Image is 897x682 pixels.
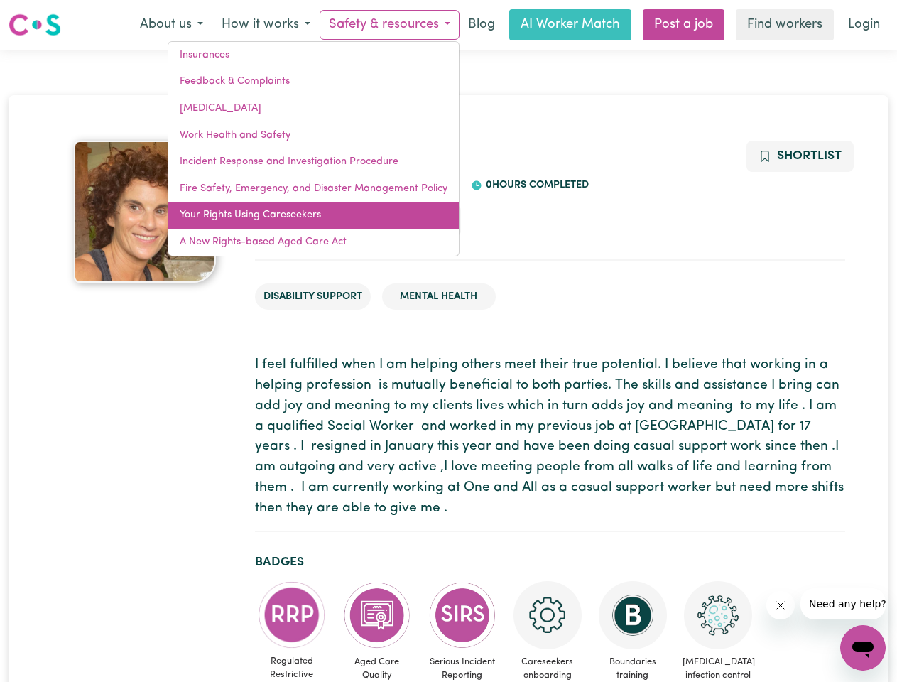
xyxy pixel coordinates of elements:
button: How it works [212,10,320,40]
img: CS Academy: Regulated Restrictive Practices course completed [258,581,326,649]
a: Belinda's profile picture' [53,141,238,283]
li: Mental Health [382,283,496,310]
span: Shortlist [777,150,842,162]
iframe: Button to launch messaging window [840,625,886,671]
span: 0 hours completed [482,180,589,190]
a: Login [839,9,888,40]
a: Find workers [736,9,834,40]
img: CS Academy: Serious Incident Reporting Scheme course completed [428,581,496,649]
button: About us [131,10,212,40]
a: Incident Response and Investigation Procedure [168,148,459,175]
p: I feel fulfilled when I am helping others meet their true potential. I believe that working in a ... [255,355,845,519]
span: Need any help? [9,10,86,21]
a: Careseekers logo [9,9,61,41]
img: CS Academy: Aged Care Quality Standards & Code of Conduct course completed [343,581,411,649]
button: Safety & resources [320,10,460,40]
a: A New Rights-based Aged Care Act [168,229,459,256]
img: CS Academy: COVID-19 Infection Control Training course completed [684,581,752,649]
img: CS Academy: Careseekers Onboarding course completed [513,581,582,649]
a: Post a job [643,9,724,40]
button: Add to shortlist [746,141,854,172]
a: [MEDICAL_DATA] [168,95,459,122]
img: CS Academy: Boundaries in care and support work course completed [599,581,667,649]
a: Blog [460,9,504,40]
iframe: Close message [766,591,795,619]
a: Fire Safety, Emergency, and Disaster Management Policy [168,175,459,202]
img: Belinda [74,141,216,283]
a: Work Health and Safety [168,122,459,149]
a: Feedback & Complaints [168,68,459,95]
div: Safety & resources [168,41,460,256]
a: Your Rights Using Careseekers [168,202,459,229]
h2: Badges [255,555,845,570]
a: Insurances [168,42,459,69]
iframe: Message from company [800,588,886,619]
li: Disability Support [255,283,371,310]
img: Careseekers logo [9,12,61,38]
a: AI Worker Match [509,9,631,40]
